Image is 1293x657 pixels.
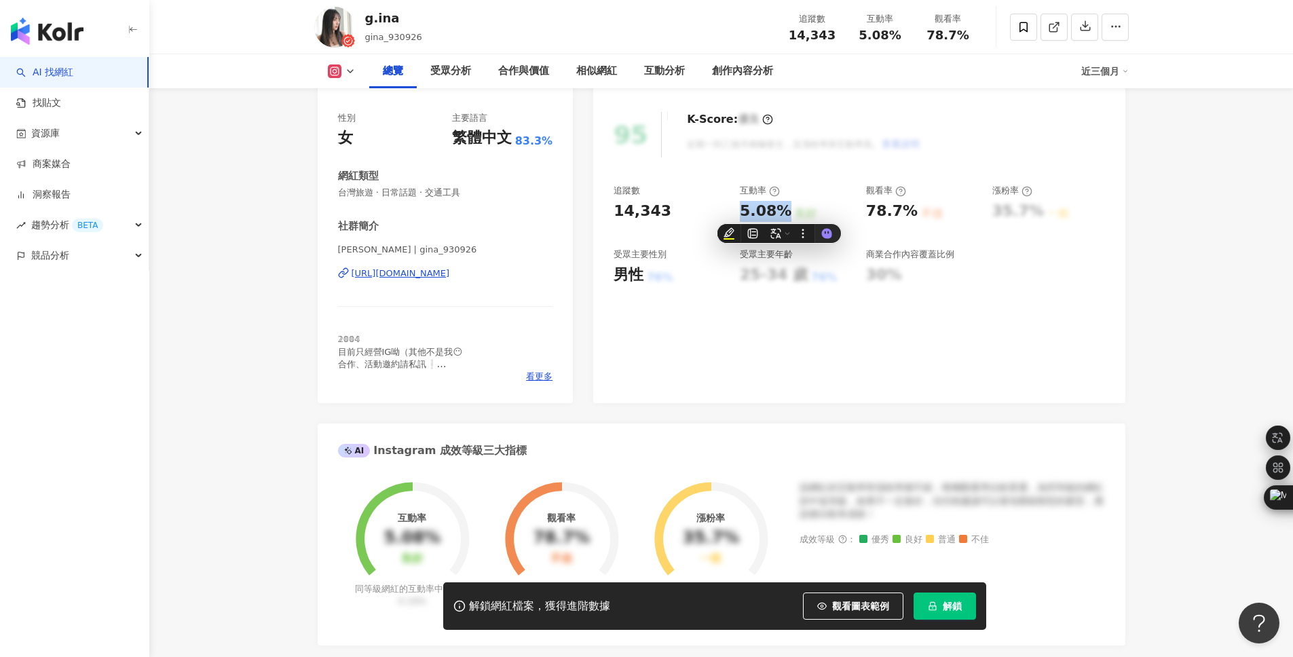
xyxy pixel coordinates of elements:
[430,63,471,79] div: 受眾分析
[740,201,791,222] div: 5.08%
[469,599,610,614] div: 解鎖網紅檔案，獲得進階數據
[11,18,83,45] img: logo
[943,601,962,612] span: 解鎖
[696,512,725,523] div: 漲粉率
[992,185,1032,197] div: 漲粉率
[338,128,353,149] div: 女
[526,371,552,383] span: 看更多
[452,128,512,149] div: 繁體中文
[614,185,640,197] div: 追蹤數
[16,157,71,171] a: 商案媒合
[515,134,553,149] span: 83.3%
[700,552,722,565] div: 一般
[314,7,355,48] img: KOL Avatar
[365,10,422,26] div: g.ina
[1081,60,1129,82] div: 近三個月
[452,112,487,124] div: 主要語言
[683,529,739,548] div: 35.7%
[352,267,450,280] div: [URL][DOMAIN_NAME]
[959,535,989,545] span: 不佳
[893,535,922,545] span: 良好
[614,265,643,286] div: 男性
[614,201,671,222] div: 14,343
[859,535,889,545] span: 優秀
[866,201,918,222] div: 78.7%
[547,512,576,523] div: 觀看率
[928,601,937,611] span: lock
[398,512,426,523] div: 互動率
[740,248,793,261] div: 受眾主要年齡
[31,118,60,149] span: 資源庫
[338,444,371,457] div: AI
[576,63,617,79] div: 相似網紅
[16,221,26,230] span: rise
[687,112,773,127] div: K-Score :
[401,552,423,565] div: 良好
[800,535,1105,545] div: 成效等級 ：
[16,66,73,79] a: searchAI 找網紅
[384,529,441,548] div: 5.08%
[338,169,379,183] div: 網紅類型
[31,210,103,240] span: 趨勢分析
[533,529,590,548] div: 78.7%
[922,12,974,26] div: 觀看率
[16,188,71,202] a: 洞察報告
[800,481,1105,521] div: 該網紅的互動率和漲粉率都不錯，唯獨觀看率比較普通，為同等級的網紅的中低等級，效果不一定會好，但仍然建議可以發包開箱類型的案型，應該會比較有成效！
[72,219,103,232] div: BETA
[914,593,976,620] button: 解鎖
[803,593,903,620] button: 觀看圖表範例
[926,535,956,545] span: 普通
[338,443,527,458] div: Instagram 成效等級三大指標
[789,28,836,42] span: 14,343
[383,63,403,79] div: 總覽
[338,244,553,256] span: [PERSON_NAME] | gina_930926
[31,240,69,271] span: 競品分析
[787,12,838,26] div: 追蹤數
[614,248,667,261] div: 受眾主要性別
[338,112,356,124] div: 性別
[712,63,773,79] div: 創作內容分析
[338,334,469,381] span: 𝟚𝟘𝟘𝟜 目前只經營IG呦（其他不是我😶 合作、活動邀約請私訊❕ （若沒辦法私訊可留言or E-mail)
[338,219,379,233] div: 社群簡介
[550,552,572,565] div: 不佳
[16,96,61,110] a: 找貼文
[338,267,553,280] a: [URL][DOMAIN_NAME]
[338,187,553,199] span: 台灣旅遊 · 日常話題 · 交通工具
[855,12,906,26] div: 互動率
[926,29,969,42] span: 78.7%
[740,185,780,197] div: 互動率
[365,32,422,42] span: gina_930926
[644,63,685,79] div: 互動分析
[859,29,901,42] span: 5.08%
[866,185,906,197] div: 觀看率
[832,601,889,612] span: 觀看圖表範例
[866,248,954,261] div: 商業合作內容覆蓋比例
[498,63,549,79] div: 合作與價值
